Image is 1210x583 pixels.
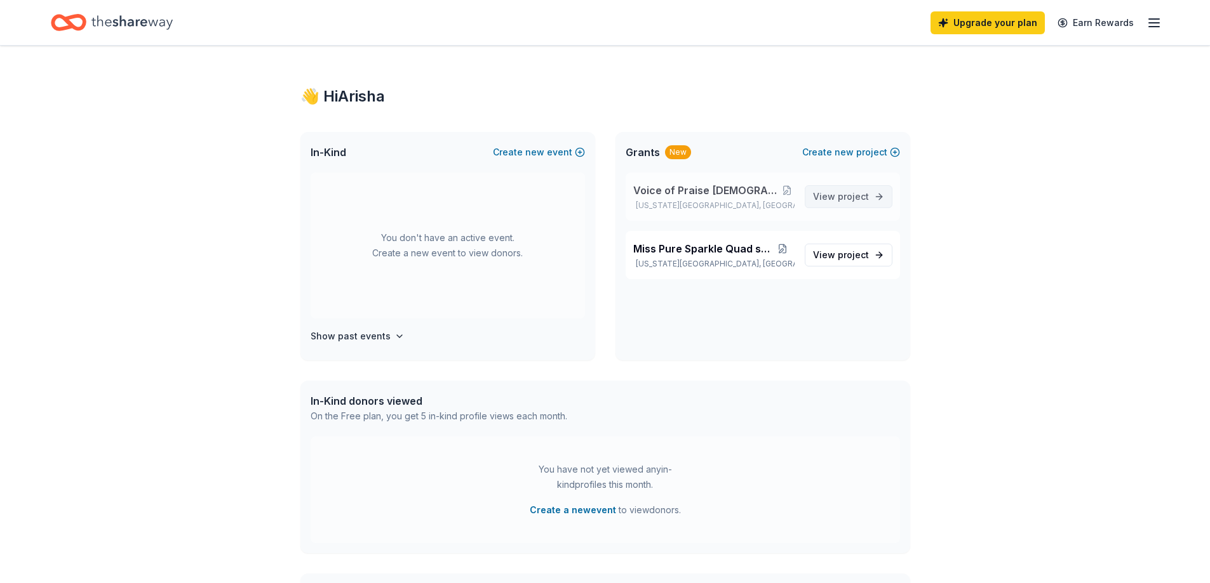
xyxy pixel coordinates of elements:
p: [US_STATE][GEOGRAPHIC_DATA], [GEOGRAPHIC_DATA] [633,259,795,269]
span: new [525,145,544,160]
button: Create a newevent [530,502,616,518]
span: project [838,191,869,202]
span: In-Kind [311,145,346,160]
span: View [813,247,869,263]
a: Upgrade your plan [931,11,1045,34]
button: Createnewproject [802,145,900,160]
span: Miss Pure Sparkle Quad state [633,241,771,256]
span: View [813,189,869,204]
a: Home [51,8,173,37]
div: You have not yet viewed any in-kind profiles this month. [526,462,685,492]
div: On the Free plan, you get 5 in-kind profile views each month. [311,409,567,424]
span: new [835,145,854,160]
p: [US_STATE][GEOGRAPHIC_DATA], [GEOGRAPHIC_DATA] [633,200,795,211]
div: New [665,145,691,159]
a: Earn Rewards [1050,11,1141,34]
span: to view donors . [530,502,681,518]
span: Grants [626,145,660,160]
div: You don't have an active event. Create a new event to view donors. [311,173,585,318]
span: project [838,249,869,260]
button: Createnewevent [493,145,585,160]
div: In-Kind donors viewed [311,393,567,409]
h4: Show past events [311,329,391,344]
div: 👋 Hi Arisha [300,86,910,107]
a: View project [805,244,892,266]
span: Voice of Praise [DEMOGRAPHIC_DATA] Youth dept [633,183,780,198]
a: View project [805,185,892,208]
button: Show past events [311,329,405,344]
